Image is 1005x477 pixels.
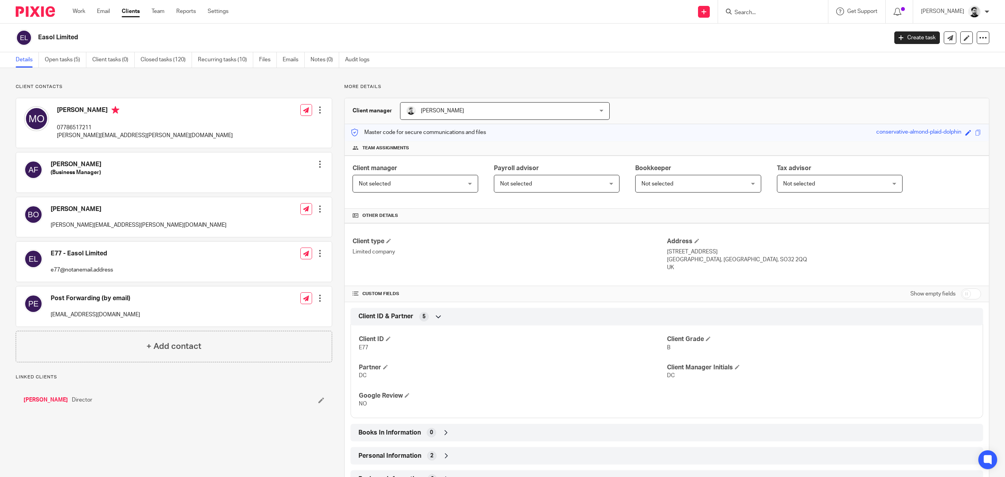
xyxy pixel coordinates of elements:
[359,345,368,350] span: E77
[641,181,673,187] span: Not selected
[146,340,201,352] h4: + Add contact
[24,294,43,313] img: svg%3E
[362,145,409,151] span: Team assignments
[353,237,667,246] h4: Client type
[362,213,398,219] span: Other details
[430,452,433,460] span: 2
[122,7,140,15] a: Clients
[358,452,421,460] span: Personal Information
[777,165,811,171] span: Tax advisor
[51,221,227,229] p: [PERSON_NAME][EMAIL_ADDRESS][PERSON_NAME][DOMAIN_NAME]
[421,108,464,114] span: [PERSON_NAME]
[353,107,392,115] h3: Client manager
[910,290,956,298] label: Show empty fields
[51,205,227,213] h4: [PERSON_NAME]
[847,9,877,14] span: Get Support
[198,52,253,68] a: Recurring tasks (10)
[667,345,671,350] span: B
[176,7,196,15] a: Reports
[57,106,233,116] h4: [PERSON_NAME]
[51,160,101,169] h4: [PERSON_NAME]
[359,181,391,187] span: Not selected
[38,33,714,42] h2: Easol Limited
[51,266,113,274] p: e77@notanemail.address
[667,363,975,372] h4: Client Manager Initials
[141,52,192,68] a: Closed tasks (120)
[345,52,375,68] a: Audit logs
[734,9,804,17] input: Search
[16,29,32,46] img: svg%3E
[51,294,140,303] h4: Post Forwarding (by email)
[97,7,110,15] a: Email
[111,106,119,114] i: Primary
[968,6,981,18] img: Cam_2025.jpg
[24,250,43,268] img: svg%3E
[57,124,233,132] p: 07786517211
[359,373,367,378] span: DC
[494,165,539,171] span: Payroll advisor
[24,396,68,404] a: [PERSON_NAME]
[430,429,433,437] span: 0
[353,248,667,256] p: Limited company
[152,7,164,15] a: Team
[353,291,667,297] h4: CUSTOM FIELDS
[667,373,675,378] span: DC
[500,181,532,187] span: Not selected
[16,84,332,90] p: Client contacts
[92,52,135,68] a: Client tasks (0)
[51,311,140,319] p: [EMAIL_ADDRESS][DOMAIN_NAME]
[921,7,964,15] p: [PERSON_NAME]
[344,84,989,90] p: More details
[406,106,416,116] img: Dave_2025.jpg
[24,106,49,131] img: svg%3E
[358,312,413,321] span: Client ID & Partner
[422,313,426,321] span: 5
[667,264,981,272] p: UK
[51,169,101,176] h5: (Business Manager)
[358,429,421,437] span: Books In Information
[359,392,667,400] h4: Google Review
[16,6,55,17] img: Pixie
[24,160,43,179] img: svg%3E
[894,31,940,44] a: Create task
[16,52,39,68] a: Details
[283,52,305,68] a: Emails
[353,165,397,171] span: Client manager
[635,165,671,171] span: Bookkeeper
[359,401,367,407] span: NO
[73,7,85,15] a: Work
[72,396,92,404] span: Director
[359,335,667,343] h4: Client ID
[259,52,277,68] a: Files
[359,363,667,372] h4: Partner
[24,205,43,224] img: svg%3E
[667,248,981,256] p: [STREET_ADDRESS]
[876,128,961,137] div: conservative-almond-plaid-dolphin
[311,52,339,68] a: Notes (0)
[16,374,332,380] p: Linked clients
[57,132,233,139] p: [PERSON_NAME][EMAIL_ADDRESS][PERSON_NAME][DOMAIN_NAME]
[51,250,113,258] h4: E77 - Easol Limited
[783,181,815,187] span: Not selected
[667,237,981,246] h4: Address
[667,335,975,343] h4: Client Grade
[45,52,86,68] a: Open tasks (5)
[208,7,228,15] a: Settings
[351,128,486,136] p: Master code for secure communications and files
[667,256,981,264] p: [GEOGRAPHIC_DATA], [GEOGRAPHIC_DATA], SO32 2QQ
